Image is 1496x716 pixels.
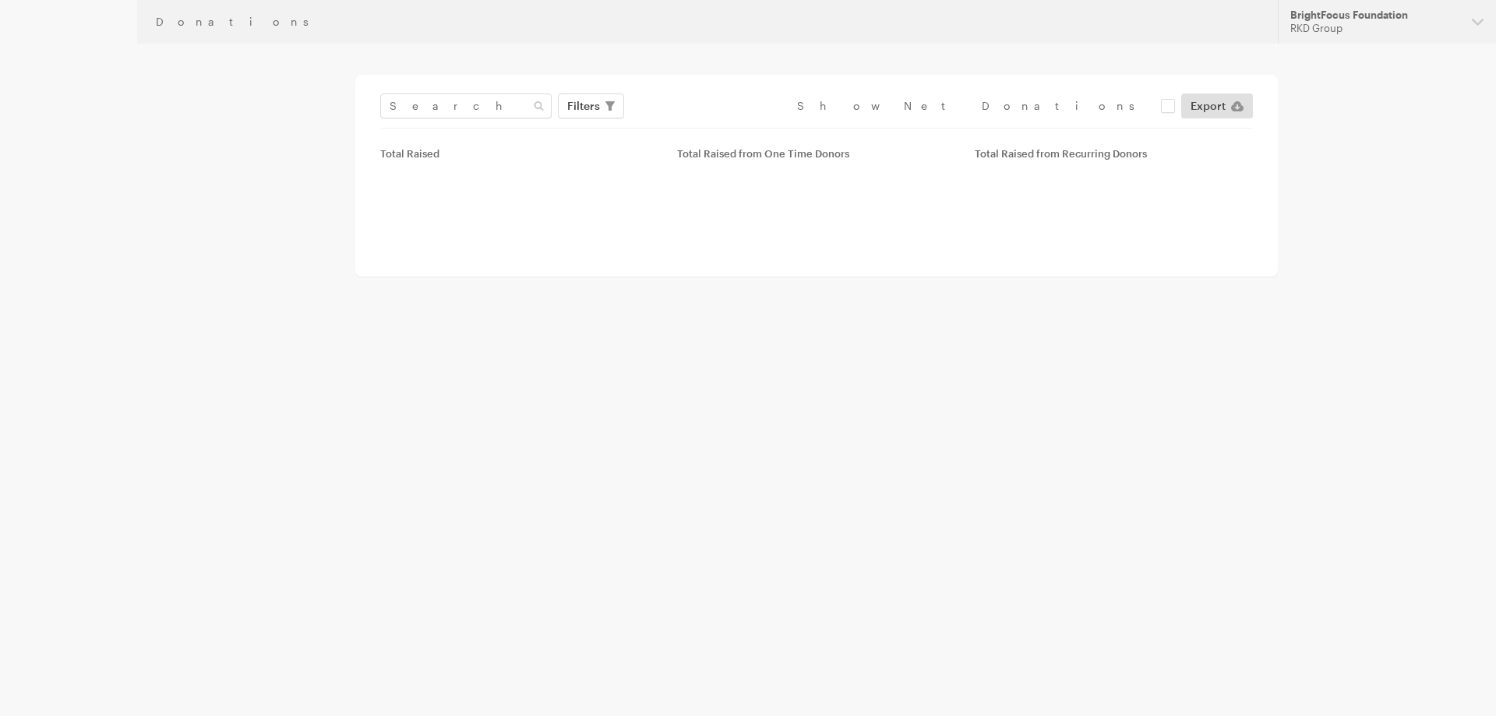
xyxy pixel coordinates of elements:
div: Total Raised [380,147,658,160]
button: Filters [558,93,624,118]
div: RKD Group [1290,22,1459,35]
input: Search Name & Email [380,93,552,118]
div: Total Raised from Recurring Donors [975,147,1253,160]
div: Total Raised from One Time Donors [677,147,955,160]
a: Export [1181,93,1253,118]
span: Export [1191,97,1226,115]
div: BrightFocus Foundation [1290,9,1459,22]
span: Filters [567,97,600,115]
